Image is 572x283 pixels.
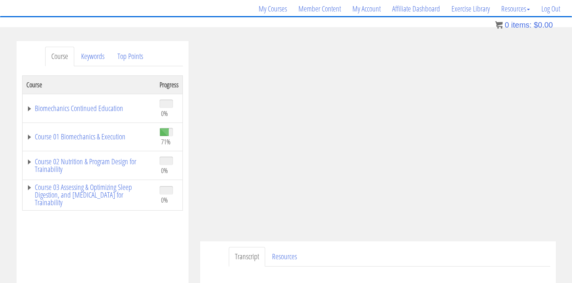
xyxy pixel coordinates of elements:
bdi: 0.00 [534,21,553,29]
a: Biomechanics Continued Education [26,105,152,112]
a: Keywords [75,47,111,66]
a: Course 03 Assessing & Optimizing Sleep Digestion, and [MEDICAL_DATA] for Trainability [26,183,152,206]
a: Resources [266,247,303,267]
a: Course [45,47,74,66]
span: $ [534,21,538,29]
a: Top Points [111,47,149,66]
a: Course 02 Nutrition & Program Design for Trainability [26,158,152,173]
th: Course [22,75,156,94]
a: 0 items: $0.00 [495,21,553,29]
span: items: [511,21,531,29]
span: 71% [161,137,171,146]
th: Progress [156,75,183,94]
a: Transcript [229,247,265,267]
a: Course 01 Biomechanics & Execution [26,133,152,141]
span: 0% [161,166,168,175]
span: 0 [505,21,509,29]
img: icon11.png [495,21,503,29]
span: 0% [161,196,168,204]
span: 0% [161,109,168,118]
